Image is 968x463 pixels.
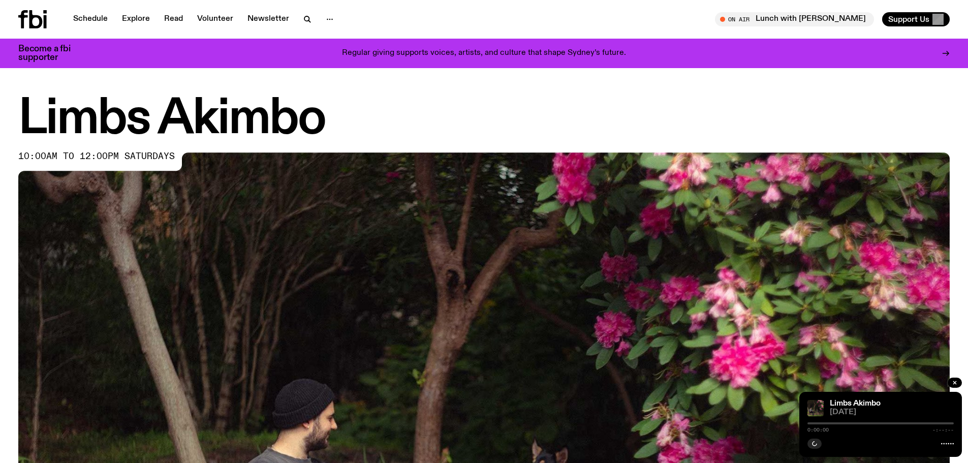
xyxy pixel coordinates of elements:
a: Newsletter [241,12,295,26]
a: Volunteer [191,12,239,26]
button: On AirLunch with [PERSON_NAME] [715,12,874,26]
a: Limbs Akimbo [830,399,881,408]
a: Schedule [67,12,114,26]
img: Jackson sits at an outdoor table, legs crossed and gazing at a black and brown dog also sitting a... [807,400,824,416]
span: [DATE] [830,409,954,416]
span: -:--:-- [932,427,954,433]
a: Read [158,12,189,26]
p: Regular giving supports voices, artists, and culture that shape Sydney’s future. [342,49,626,58]
h1: Limbs Akimbo [18,97,950,142]
h3: Become a fbi supporter [18,45,83,62]
a: Explore [116,12,156,26]
button: Support Us [882,12,950,26]
span: 10:00am to 12:00pm saturdays [18,152,175,161]
span: 0:00:00 [807,427,829,433]
span: Support Us [888,15,929,24]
